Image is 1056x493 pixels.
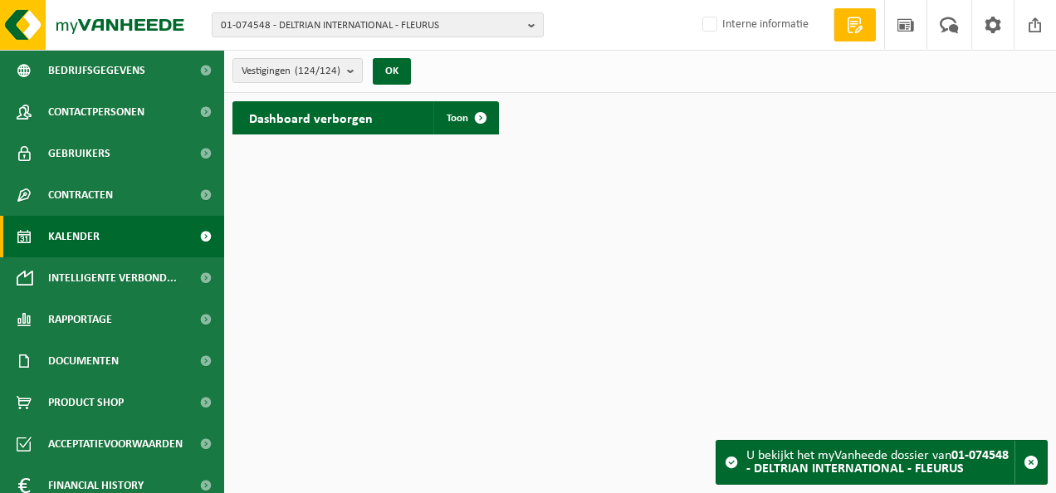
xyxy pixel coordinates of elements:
[447,113,468,124] span: Toon
[48,257,177,299] span: Intelligente verbond...
[433,101,497,134] a: Toon
[48,423,183,465] span: Acceptatievoorwaarden
[48,174,113,216] span: Contracten
[212,12,544,37] button: 01-074548 - DELTRIAN INTERNATIONAL - FLEURUS
[232,58,363,83] button: Vestigingen(124/124)
[746,441,1014,484] div: U bekijkt het myVanheede dossier van
[48,216,100,257] span: Kalender
[48,382,124,423] span: Product Shop
[48,50,145,91] span: Bedrijfsgegevens
[232,101,389,134] h2: Dashboard verborgen
[373,58,411,85] button: OK
[48,340,119,382] span: Documenten
[242,59,340,84] span: Vestigingen
[746,449,1009,476] strong: 01-074548 - DELTRIAN INTERNATIONAL - FLEURUS
[48,133,110,174] span: Gebruikers
[295,66,340,76] count: (124/124)
[699,12,809,37] label: Interne informatie
[221,13,521,38] span: 01-074548 - DELTRIAN INTERNATIONAL - FLEURUS
[48,91,144,133] span: Contactpersonen
[48,299,112,340] span: Rapportage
